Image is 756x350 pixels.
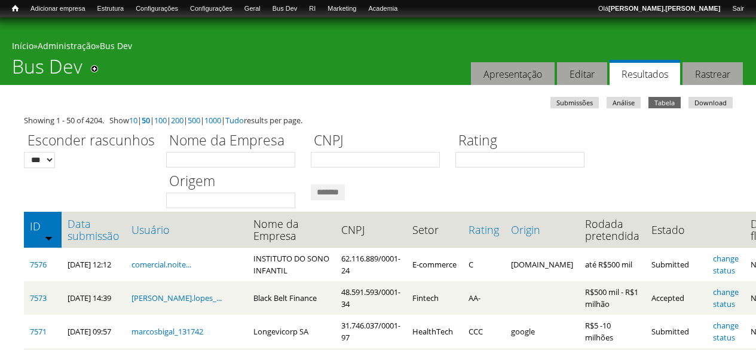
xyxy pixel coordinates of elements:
[406,315,463,348] td: HealthTech
[68,218,120,242] a: Data submissão
[62,315,126,348] td: [DATE] 09:57
[30,326,47,337] a: 7571
[713,320,739,343] a: change status
[406,248,463,281] td: E-commerce
[62,281,126,315] td: [DATE] 14:39
[62,248,126,281] td: [DATE] 12:12
[131,326,203,337] a: marcosbigal_131742
[303,3,322,15] a: RI
[463,248,505,281] td: C
[322,3,362,15] a: Marketing
[247,212,335,248] th: Nome da Empresa
[267,3,304,15] a: Bus Dev
[463,315,505,348] td: CCC
[688,97,733,108] a: Download
[91,3,130,15] a: Estrutura
[45,234,53,242] img: ordem crescente
[130,3,184,15] a: Configurações
[24,114,732,126] div: Showing 1 - 50 of 4204. Show | | | | | | results per page.
[608,5,720,12] strong: [PERSON_NAME].[PERSON_NAME]
[247,281,335,315] td: Black Belt Finance
[713,253,739,276] a: change status
[579,248,645,281] td: até R$500 mil
[12,40,744,55] div: » »
[129,115,137,126] a: 10
[238,3,267,15] a: Geral
[171,115,183,126] a: 200
[607,97,641,108] a: Análise
[30,293,47,303] a: 7573
[25,3,91,15] a: Adicionar empresa
[166,130,303,152] label: Nome da Empresa
[645,315,707,348] td: Submitted
[24,130,158,152] label: Esconder rascunhos
[469,224,499,236] a: Rating
[645,212,707,248] th: Estado
[131,224,241,236] a: Usuário
[335,212,406,248] th: CNPJ
[247,248,335,281] td: INSTITUTO DO SONO INFANTIL
[100,40,132,51] a: Bus Dev
[335,248,406,281] td: 62.116.889/0001-24
[247,315,335,348] td: Longevicorp SA
[648,97,681,108] a: Tabela
[184,3,238,15] a: Configurações
[335,315,406,348] td: 31.746.037/0001-97
[362,3,403,15] a: Academia
[12,55,82,85] h1: Bus Dev
[505,315,579,348] td: google
[38,40,96,51] a: Administração
[30,259,47,270] a: 7576
[406,212,463,248] th: Setor
[131,259,191,270] a: comercial.noite...
[645,248,707,281] td: Submitted
[463,281,505,315] td: AA-
[406,281,463,315] td: Fintech
[511,224,573,236] a: Origin
[335,281,406,315] td: 48.591.593/0001-34
[726,3,750,15] a: Sair
[505,248,579,281] td: [DOMAIN_NAME]
[579,212,645,248] th: Rodada pretendida
[225,115,244,126] a: Tudo
[645,281,707,315] td: Accepted
[682,62,743,86] a: Rastrear
[550,97,599,108] a: Submissões
[455,130,592,152] label: Rating
[579,281,645,315] td: R$500 mil - R$1 milhão
[30,220,56,232] a: ID
[579,315,645,348] td: R$5 -10 milhões
[471,62,555,86] a: Apresentação
[131,293,222,303] a: [PERSON_NAME].lopes_...
[204,115,221,126] a: 1000
[592,3,726,15] a: Olá[PERSON_NAME].[PERSON_NAME]
[311,130,448,152] label: CNPJ
[12,4,19,13] span: Início
[188,115,200,126] a: 500
[154,115,167,126] a: 100
[713,287,739,309] a: change status
[610,60,680,86] a: Resultados
[12,40,33,51] a: Início
[166,171,303,193] label: Origem
[6,3,25,14] a: Início
[142,115,150,126] a: 50
[557,62,607,86] a: Editar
